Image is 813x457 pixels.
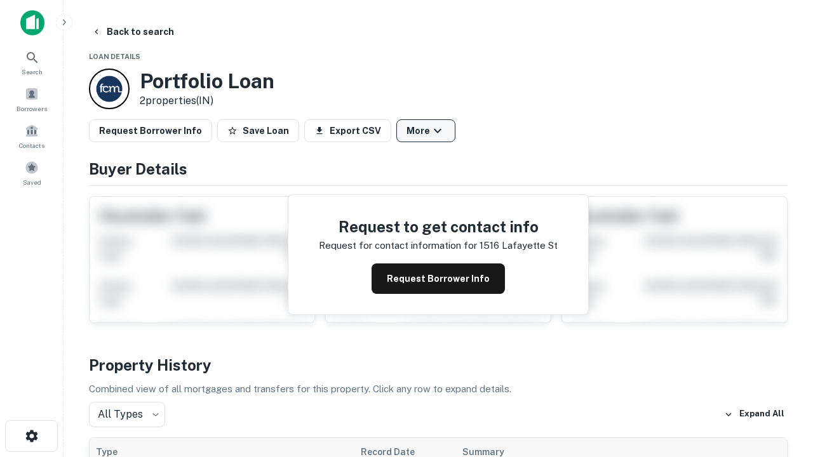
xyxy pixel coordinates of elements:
a: Saved [4,156,60,190]
h4: Buyer Details [89,157,788,180]
a: Search [4,45,60,79]
span: Borrowers [17,103,47,114]
button: Save Loan [217,119,299,142]
p: 1516 lafayette st [480,238,558,253]
a: Borrowers [4,82,60,116]
button: Back to search [86,20,179,43]
span: Search [22,67,43,77]
button: Request Borrower Info [89,119,212,142]
span: Contacts [19,140,44,150]
h4: Property History [89,354,788,376]
p: Combined view of all mortgages and transfers for this property. Click any row to expand details. [89,381,788,397]
p: Request for contact information for [319,238,477,253]
span: Loan Details [89,53,140,60]
span: Saved [23,177,41,187]
h4: Request to get contact info [319,215,558,238]
iframe: Chat Widget [749,355,813,416]
img: capitalize-icon.png [20,10,44,36]
button: Expand All [721,405,788,424]
a: Contacts [4,119,60,153]
div: All Types [89,402,165,427]
button: More [396,119,455,142]
h3: Portfolio Loan [140,69,274,93]
button: Request Borrower Info [372,263,505,294]
button: Export CSV [304,119,391,142]
p: 2 properties (IN) [140,93,274,109]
